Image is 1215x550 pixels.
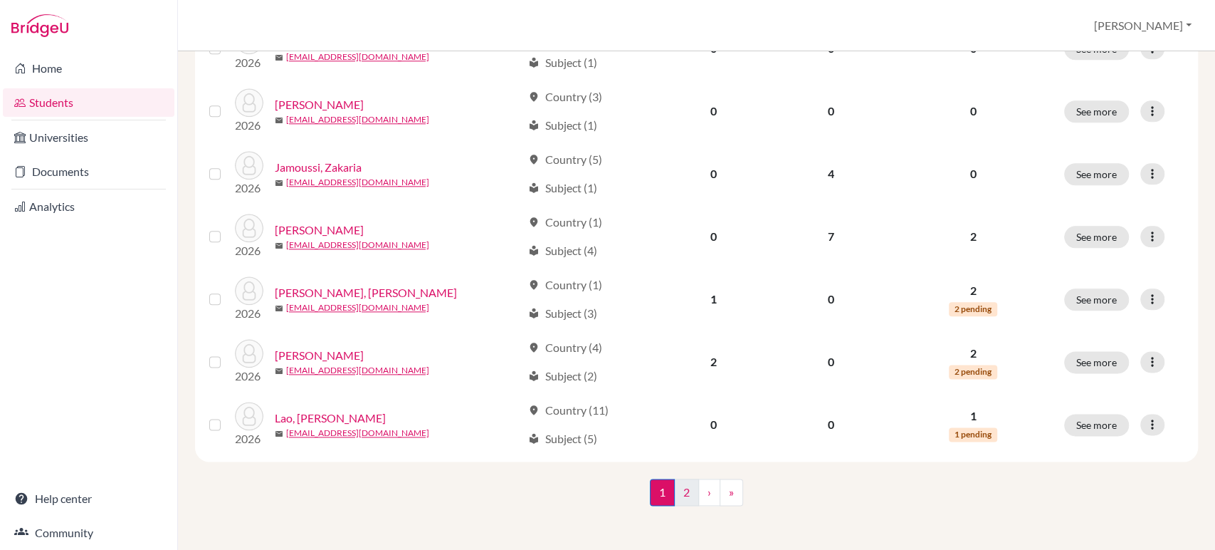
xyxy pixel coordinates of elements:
[528,245,540,256] span: local_library
[528,180,597,197] div: Subject (1)
[949,302,997,316] span: 2 pending
[528,368,597,385] div: Subject (2)
[235,339,263,368] img: Laha, Anushka
[528,117,597,134] div: Subject (1)
[275,179,283,187] span: mail
[286,239,429,251] a: [EMAIL_ADDRESS][DOMAIN_NAME]
[528,342,540,353] span: location_on
[275,96,364,113] a: [PERSON_NAME]
[286,51,429,63] a: [EMAIL_ADDRESS][DOMAIN_NAME]
[235,180,263,197] p: 2026
[528,405,540,416] span: location_on
[235,54,263,71] p: 2026
[286,176,429,189] a: [EMAIL_ADDRESS][DOMAIN_NAME]
[3,519,174,547] a: Community
[528,91,540,103] span: location_on
[3,54,174,83] a: Home
[770,393,890,456] td: 0
[674,479,699,506] a: 2
[528,308,540,319] span: local_library
[770,142,890,205] td: 4
[528,151,602,168] div: Country (5)
[275,430,283,438] span: mail
[528,339,602,356] div: Country (4)
[275,53,283,62] span: mail
[275,159,362,176] a: Jamoussi, Zakaria
[3,484,174,513] a: Help center
[235,276,263,305] img: Kabbaj, Mohammed Abdelmalek
[235,430,263,447] p: 2026
[275,304,283,313] span: mail
[286,364,429,377] a: [EMAIL_ADDRESS][DOMAIN_NAME]
[770,331,890,393] td: 0
[1064,414,1129,436] button: See more
[275,284,457,301] a: [PERSON_NAME], [PERSON_NAME]
[275,410,386,427] a: Lao, [PERSON_NAME]
[3,123,174,152] a: Universities
[528,430,597,447] div: Subject (5)
[275,367,283,375] span: mail
[528,182,540,194] span: local_library
[899,408,1047,425] p: 1
[528,88,602,105] div: Country (3)
[275,222,364,239] a: [PERSON_NAME]
[528,370,540,382] span: local_library
[650,479,743,517] nav: ...
[528,154,540,165] span: location_on
[770,205,890,268] td: 7
[528,279,540,291] span: location_on
[656,205,770,268] td: 0
[3,157,174,186] a: Documents
[899,103,1047,120] p: 0
[899,228,1047,245] p: 2
[528,57,540,68] span: local_library
[286,113,429,126] a: [EMAIL_ADDRESS][DOMAIN_NAME]
[899,165,1047,182] p: 0
[899,282,1047,299] p: 2
[528,214,602,231] div: Country (1)
[235,117,263,134] p: 2026
[720,479,743,506] a: »
[656,393,770,456] td: 0
[275,242,283,250] span: mail
[656,331,770,393] td: 2
[528,217,540,228] span: location_on
[11,14,68,37] img: Bridge-U
[528,433,540,445] span: local_library
[656,142,770,205] td: 0
[528,276,602,294] div: Country (1)
[3,88,174,117] a: Students
[528,54,597,71] div: Subject (1)
[770,80,890,142] td: 0
[656,80,770,142] td: 0
[1064,351,1129,373] button: See more
[235,242,263,259] p: 2026
[275,347,364,364] a: [PERSON_NAME]
[275,116,283,125] span: mail
[235,402,263,430] img: Lao, Paradis
[650,479,675,506] span: 1
[235,214,263,242] img: Jenkins, Henry
[698,479,720,506] a: ›
[528,120,540,131] span: local_library
[899,345,1047,362] p: 2
[656,268,770,331] td: 1
[235,305,263,322] p: 2026
[528,242,597,259] div: Subject (4)
[3,192,174,221] a: Analytics
[528,305,597,322] div: Subject (3)
[1064,163,1129,185] button: See more
[235,151,263,180] img: Jamoussi, Zakaria
[528,402,609,419] div: Country (11)
[286,427,429,440] a: [EMAIL_ADDRESS][DOMAIN_NAME]
[235,368,263,385] p: 2026
[235,88,263,117] img: Hendah, Mohamed
[770,268,890,331] td: 0
[1088,12,1198,39] button: [PERSON_NAME]
[1064,100,1129,123] button: See more
[1064,226,1129,248] button: See more
[949,427,997,442] span: 1 pending
[1064,289,1129,311] button: See more
[949,365,997,379] span: 2 pending
[286,301,429,314] a: [EMAIL_ADDRESS][DOMAIN_NAME]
